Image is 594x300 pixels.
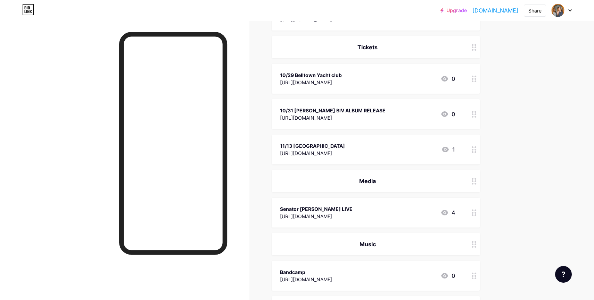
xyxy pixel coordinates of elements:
div: Bandcamp [280,268,332,276]
div: [URL][DOMAIN_NAME] [280,114,386,121]
a: [DOMAIN_NAME] [472,6,518,15]
div: [URL][DOMAIN_NAME] [280,79,342,86]
a: Upgrade [440,8,467,13]
div: 10/31 [PERSON_NAME] BIV ALBUM RELEASE [280,107,386,114]
div: Music [280,240,455,248]
div: Tickets [280,43,455,51]
div: 11/13 [GEOGRAPHIC_DATA] [280,142,345,149]
div: [URL][DOMAIN_NAME] [280,149,345,157]
div: 0 [440,110,455,118]
div: [URL][DOMAIN_NAME] [280,276,332,283]
img: benevolntsol [551,4,564,17]
div: [URL][DOMAIN_NAME] [280,213,353,220]
div: Share [528,7,542,14]
div: 4 [440,208,455,217]
div: Senator [PERSON_NAME] LIVE [280,205,353,213]
div: 1 [441,145,455,154]
div: 0 [440,272,455,280]
div: 0 [440,75,455,83]
div: Media [280,177,455,185]
div: 10/29 Belltown Yacht club [280,71,342,79]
